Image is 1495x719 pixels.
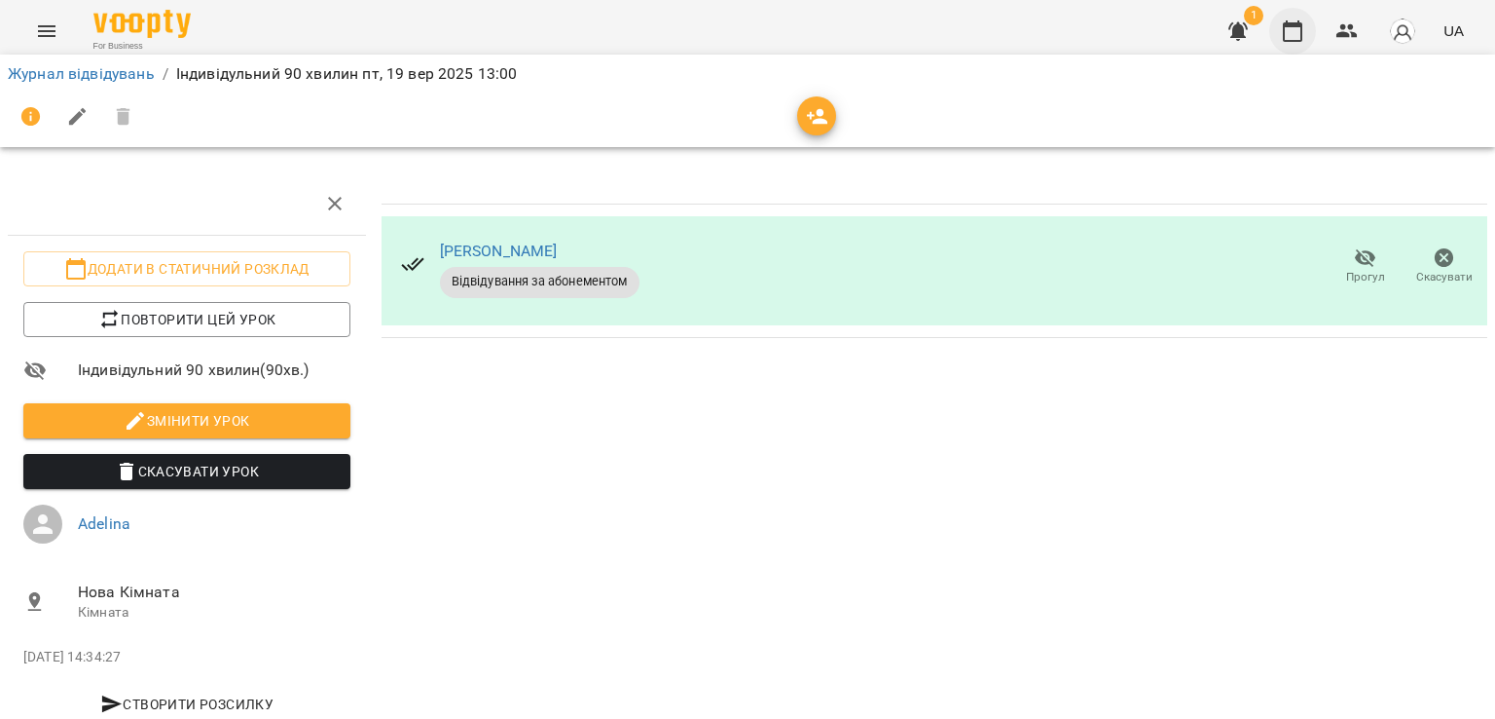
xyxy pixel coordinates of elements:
[1326,240,1404,294] button: Прогул
[93,10,191,38] img: Voopty Logo
[1346,269,1385,285] span: Прогул
[1436,13,1472,49] button: UA
[39,409,335,433] span: Змінити урок
[1443,20,1464,41] span: UA
[23,251,350,286] button: Додати в статичний розклад
[23,403,350,438] button: Змінити урок
[176,62,518,86] p: Індивідульний 90 хвилин пт, 19 вер 2025 13:00
[440,273,639,290] span: Відвідування за абонементом
[78,581,350,604] span: Нова Кімната
[39,460,335,483] span: Скасувати Урок
[23,648,350,667] p: [DATE] 14:34:27
[1404,240,1483,294] button: Скасувати
[8,62,1487,86] nav: breadcrumb
[39,257,335,281] span: Додати в статичний розклад
[78,603,350,623] p: Кімната
[23,454,350,489] button: Скасувати Урок
[1244,6,1263,25] span: 1
[163,62,168,86] li: /
[93,40,191,53] span: For Business
[31,693,343,716] span: Створити розсилку
[1389,18,1416,45] img: avatar_s.png
[440,242,558,260] a: [PERSON_NAME]
[78,359,350,382] span: Індивідульний 90 хвилин ( 90 хв. )
[23,8,70,55] button: Menu
[78,514,130,533] a: Adelina
[39,308,335,331] span: Повторити цей урок
[8,64,155,83] a: Журнал відвідувань
[1416,269,1473,285] span: Скасувати
[23,302,350,337] button: Повторити цей урок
